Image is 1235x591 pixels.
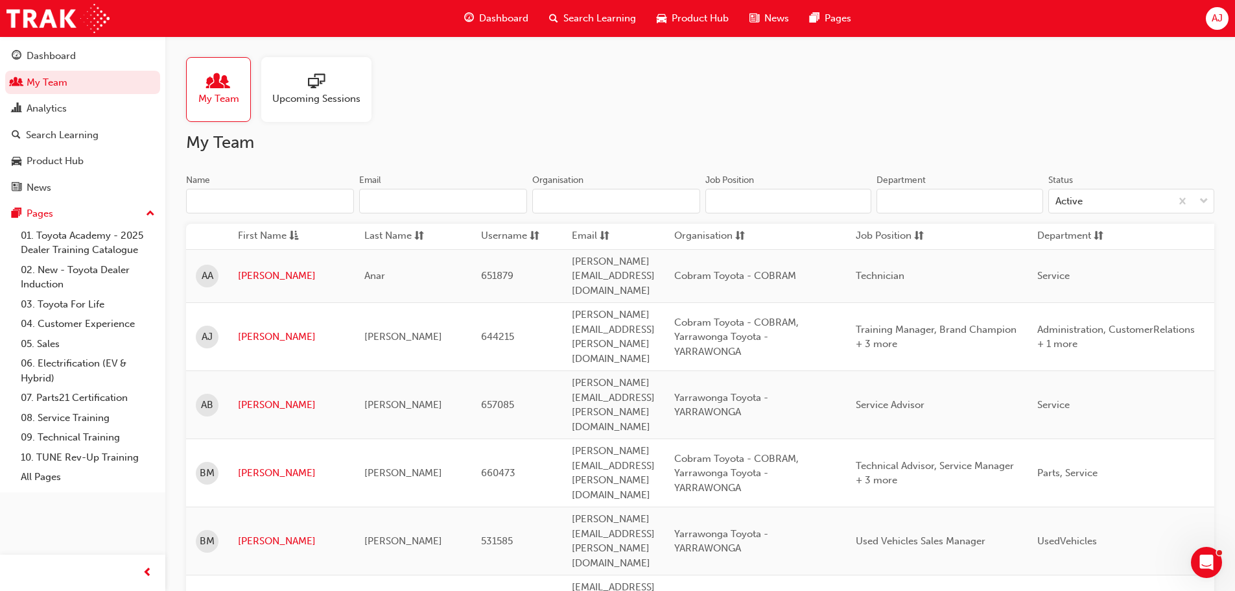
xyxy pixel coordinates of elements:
[27,49,76,64] div: Dashboard
[16,260,160,295] a: 02. New - Toyota Dealer Induction
[856,399,924,411] span: Service Advisor
[238,269,345,283] a: [PERSON_NAME]
[646,5,739,32] a: car-iconProduct Hub
[764,11,789,26] span: News
[200,534,215,549] span: BM
[202,330,213,344] span: AJ
[16,428,160,448] a: 09. Technical Training
[238,228,309,245] button: First Nameasc-icon
[1037,399,1070,411] span: Service
[210,73,227,91] span: people-icon
[16,467,160,487] a: All Pages
[1037,467,1098,479] span: Parts, Service
[705,174,754,187] div: Job Position
[1191,547,1222,578] iframe: Intercom live chat
[364,270,385,282] span: Anar
[532,174,583,187] div: Organisation
[359,189,527,213] input: Email
[572,256,655,296] span: [PERSON_NAME][EMAIL_ADDRESS][DOMAIN_NAME]
[481,535,513,547] span: 531585
[481,331,514,343] span: 644215
[308,73,325,91] span: sessionType_ONLINE_URL-icon
[272,91,360,106] span: Upcoming Sessions
[572,445,655,501] span: [PERSON_NAME][EMAIL_ADDRESS][PERSON_NAME][DOMAIN_NAME]
[5,97,160,121] a: Analytics
[1094,228,1103,245] span: sorting-icon
[572,309,655,365] span: [PERSON_NAME][EMAIL_ADDRESS][PERSON_NAME][DOMAIN_NAME]
[481,270,513,282] span: 651879
[186,57,261,122] a: My Team
[364,467,442,479] span: [PERSON_NAME]
[674,453,799,494] span: Cobram Toyota - COBRAM, Yarrawonga Toyota - YARRAWONGA
[12,51,21,62] span: guage-icon
[674,392,768,418] span: Yarrawonga Toyota - YARRAWONGA
[5,123,160,147] a: Search Learning
[186,132,1214,153] h2: My Team
[27,101,67,116] div: Analytics
[479,11,528,26] span: Dashboard
[825,11,851,26] span: Pages
[572,228,643,245] button: Emailsorting-icon
[1055,194,1083,209] div: Active
[1037,535,1097,547] span: UsedVehicles
[359,174,381,187] div: Email
[186,174,210,187] div: Name
[799,5,862,32] a: pages-iconPages
[16,314,160,334] a: 04. Customer Experience
[6,4,110,33] a: Trak
[572,377,655,433] span: [PERSON_NAME][EMAIL_ADDRESS][PERSON_NAME][DOMAIN_NAME]
[572,513,655,569] span: [PERSON_NAME][EMAIL_ADDRESS][PERSON_NAME][DOMAIN_NAME]
[563,11,636,26] span: Search Learning
[238,228,287,245] span: First Name
[481,228,552,245] button: Usernamesorting-icon
[12,156,21,167] span: car-icon
[186,189,354,213] input: Name
[600,228,609,245] span: sorting-icon
[202,269,213,283] span: AA
[532,189,700,213] input: Organisation
[12,130,21,141] span: search-icon
[27,206,53,221] div: Pages
[16,448,160,468] a: 10. TUNE Rev-Up Training
[914,228,924,245] span: sorting-icon
[5,202,160,226] button: Pages
[12,103,21,115] span: chart-icon
[1037,228,1091,245] span: Department
[876,189,1042,213] input: Department
[5,71,160,95] a: My Team
[5,44,160,68] a: Dashboard
[5,176,160,200] a: News
[1037,324,1195,350] span: Administration, CustomerRelations + 1 more
[1199,193,1208,210] span: down-icon
[674,528,768,555] span: Yarrawonga Toyota - YARRAWONGA
[856,228,927,245] button: Job Positionsorting-icon
[454,5,539,32] a: guage-iconDashboard
[364,228,412,245] span: Last Name
[674,228,733,245] span: Organisation
[674,317,799,357] span: Cobram Toyota - COBRAM, Yarrawonga Toyota - YARRAWONGA
[12,208,21,220] span: pages-icon
[530,228,539,245] span: sorting-icon
[856,324,1017,350] span: Training Manager, Brand Champion + 3 more
[735,228,745,245] span: sorting-icon
[27,154,84,169] div: Product Hub
[657,10,666,27] span: car-icon
[464,10,474,27] span: guage-icon
[705,189,871,213] input: Job Position
[16,408,160,428] a: 08. Service Training
[481,467,515,479] span: 660473
[749,10,759,27] span: news-icon
[739,5,799,32] a: news-iconNews
[12,77,21,89] span: people-icon
[1048,174,1073,187] div: Status
[261,57,382,122] a: Upcoming Sessions
[481,228,527,245] span: Username
[674,228,746,245] button: Organisationsorting-icon
[856,228,912,245] span: Job Position
[856,535,985,547] span: Used Vehicles Sales Manager
[16,226,160,260] a: 01. Toyota Academy - 2025 Dealer Training Catalogue
[143,565,152,581] span: prev-icon
[238,534,345,549] a: [PERSON_NAME]
[364,535,442,547] span: [PERSON_NAME]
